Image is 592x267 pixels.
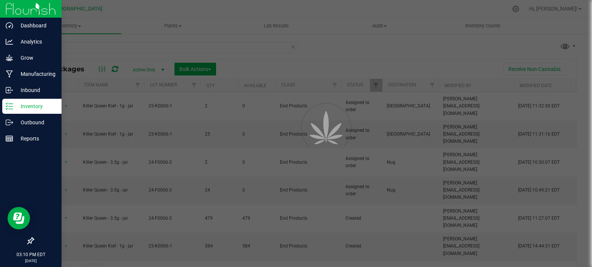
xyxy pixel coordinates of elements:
p: Inventory [13,102,58,111]
p: Dashboard [13,21,58,30]
iframe: Resource center [8,207,30,229]
p: Reports [13,134,58,143]
inline-svg: Analytics [6,38,13,45]
inline-svg: Outbound [6,119,13,126]
inline-svg: Manufacturing [6,70,13,78]
p: Grow [13,53,58,62]
p: Outbound [13,118,58,127]
p: Analytics [13,37,58,46]
p: Manufacturing [13,69,58,78]
inline-svg: Dashboard [6,22,13,29]
p: [DATE] [3,258,58,264]
inline-svg: Inventory [6,103,13,110]
inline-svg: Inbound [6,86,13,94]
p: 03:10 PM EDT [3,251,58,258]
inline-svg: Reports [6,135,13,142]
p: Inbound [13,86,58,95]
inline-svg: Grow [6,54,13,62]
